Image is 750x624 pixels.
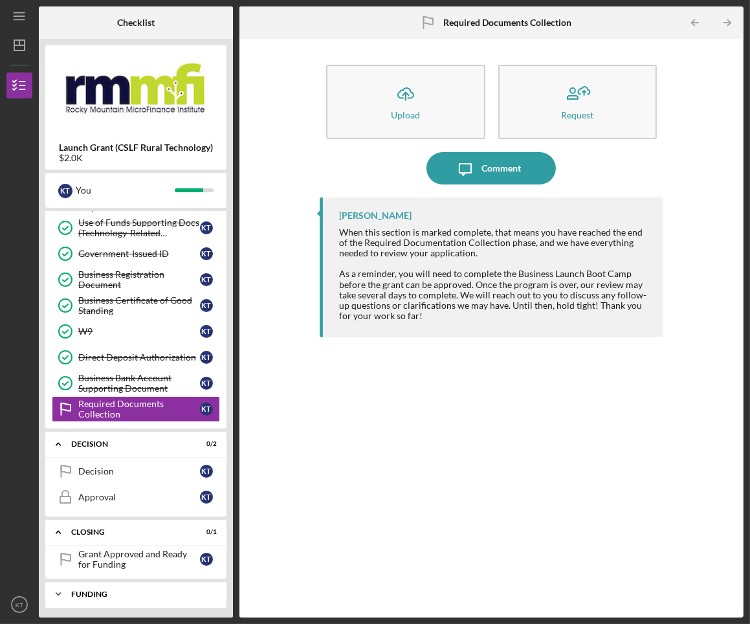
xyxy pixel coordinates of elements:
a: Business Registration DocumentKT [52,267,220,293]
div: K T [200,403,213,416]
div: K T [200,221,213,234]
div: K T [200,351,213,364]
div: K T [58,184,72,198]
div: W9 [78,326,200,337]
div: Request [561,110,593,120]
a: DecisionKT [52,458,220,484]
div: K T [200,247,213,260]
b: Launch Grant (CSLF Rural Technology) [59,142,213,153]
div: Approval [78,492,200,502]
div: 0 / 2 [193,440,217,448]
div: K T [200,377,213,390]
b: Required Documents Collection [444,17,572,28]
div: K T [200,325,213,338]
a: Business Bank Account Supporting DocumentKT [52,370,220,396]
div: You [76,179,175,201]
div: Government-Issued ID [78,249,200,259]
a: ApprovalKT [52,484,220,510]
div: Closing [71,528,184,536]
div: Comment [481,152,521,184]
div: Business Registration Document [78,269,200,290]
text: KT [16,601,23,608]
div: Funding [71,590,210,598]
div: K T [200,491,213,504]
div: Business Certificate of Good Standing [78,295,200,316]
div: When this section is marked complete, that means you have reached the end of the Required Documen... [339,227,650,258]
div: Grant Approved and Ready for Funding [78,549,200,570]
a: Government-Issued IDKT [52,241,220,267]
a: Business Certificate of Good StandingKT [52,293,220,318]
div: Decision [78,466,200,476]
img: Product logo [45,52,226,129]
b: Checklist [117,17,155,28]
div: $2.0K [59,153,213,163]
a: Required Documents CollectionKT [52,396,220,422]
a: Direct Deposit AuthorizationKT [52,344,220,370]
button: KT [6,592,32,618]
div: 0 / 1 [193,528,217,536]
div: Business Bank Account Supporting Document [78,373,200,394]
div: Direct Deposit Authorization [78,352,200,362]
div: Required Documents Collection [78,399,200,419]
div: Decision [71,440,184,448]
div: K T [200,465,213,478]
div: K T [200,299,213,312]
button: Request [498,65,657,139]
div: [PERSON_NAME] [339,210,412,221]
a: W9KT [52,318,220,344]
div: Upload [391,110,420,120]
div: As a reminder, you will need to complete the Business Launch Boot Camp before the grant can be ap... [339,269,650,320]
div: Use of Funds Supporting Docs (Technology-Related Expenses) [78,217,200,238]
button: Comment [426,152,556,184]
div: K T [200,553,213,566]
a: Use of Funds Supporting Docs (Technology-Related Expenses)KT [52,215,220,241]
div: K T [200,273,213,286]
a: Grant Approved and Ready for FundingKT [52,546,220,572]
button: Upload [326,65,485,139]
